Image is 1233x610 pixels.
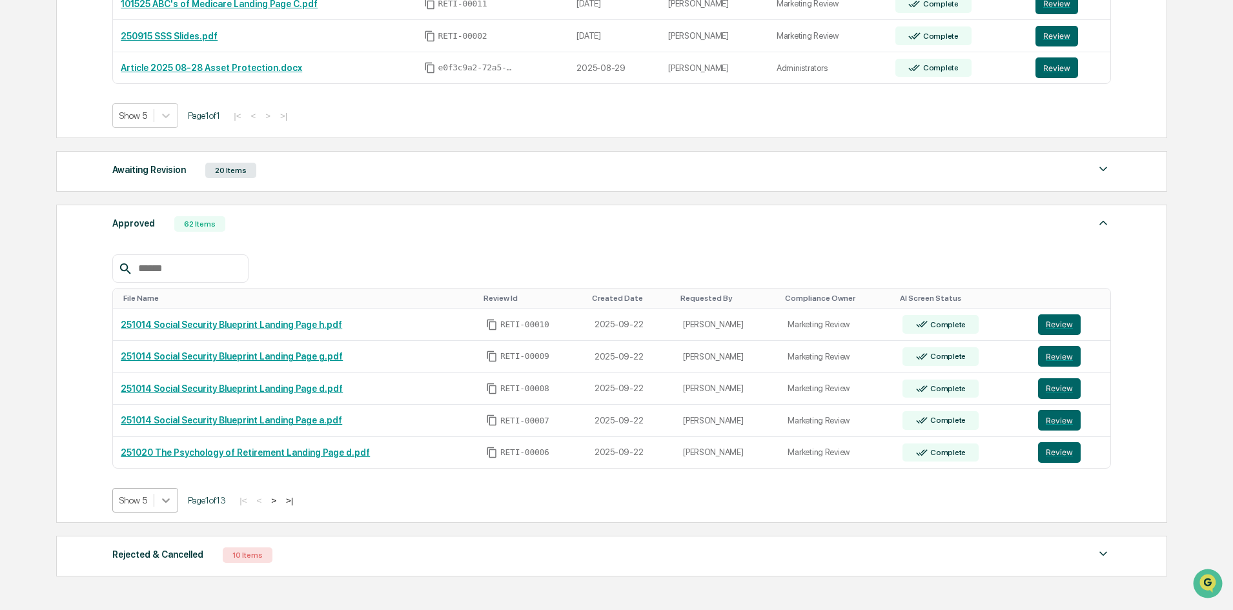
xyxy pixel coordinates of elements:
[1038,378,1081,399] button: Review
[26,163,83,176] span: Preclearance
[121,31,218,41] a: 250915 SSS Slides.pdf
[587,437,675,469] td: 2025-09-22
[769,52,888,84] td: Administrators
[680,294,775,303] div: Toggle SortBy
[1035,26,1103,46] a: Review
[1038,378,1103,399] a: Review
[276,110,291,121] button: >|
[267,495,280,506] button: >
[1095,161,1111,177] img: caret
[587,373,675,405] td: 2025-09-22
[592,294,670,303] div: Toggle SortBy
[587,341,675,373] td: 2025-09-22
[13,27,235,48] p: How can we help?
[500,351,549,361] span: RETI-00009
[174,216,225,232] div: 62 Items
[660,20,769,52] td: [PERSON_NAME]
[236,495,250,506] button: |<
[121,415,342,425] a: 251014 Social Security Blueprint Landing Page a.pdf
[900,294,1025,303] div: Toggle SortBy
[486,383,498,394] span: Copy Id
[1192,567,1227,602] iframe: Open customer support
[26,187,81,200] span: Data Lookup
[780,437,895,469] td: Marketing Review
[486,319,498,330] span: Copy Id
[1038,442,1081,463] button: Review
[13,188,23,199] div: 🔎
[1038,410,1081,431] button: Review
[587,405,675,437] td: 2025-09-22
[928,448,966,457] div: Complete
[569,52,660,84] td: 2025-08-29
[223,547,272,563] div: 10 Items
[780,405,895,437] td: Marketing Review
[1038,314,1081,335] button: Review
[282,495,297,506] button: >|
[1095,215,1111,230] img: caret
[188,110,220,121] span: Page 1 of 1
[219,103,235,118] button: Start new chat
[94,164,104,174] div: 🗄️
[780,341,895,373] td: Marketing Review
[121,320,342,330] a: 251014 Social Security Blueprint Landing Page h.pdf
[785,294,890,303] div: Toggle SortBy
[780,309,895,341] td: Marketing Review
[587,309,675,341] td: 2025-09-22
[121,351,343,361] a: 251014 Social Security Blueprint Landing Page g.pdf
[91,218,156,229] a: Powered byPylon
[1035,26,1078,46] button: Review
[1041,294,1105,303] div: Toggle SortBy
[44,99,212,112] div: Start new chat
[424,62,436,74] span: Copy Id
[230,110,245,121] button: |<
[1095,546,1111,562] img: caret
[8,182,87,205] a: 🔎Data Lookup
[928,352,966,361] div: Complete
[252,495,265,506] button: <
[660,52,769,84] td: [PERSON_NAME]
[500,383,549,394] span: RETI-00008
[780,373,895,405] td: Marketing Review
[112,546,203,563] div: Rejected & Cancelled
[205,163,256,178] div: 20 Items
[13,164,23,174] div: 🖐️
[500,320,549,330] span: RETI-00010
[44,112,163,122] div: We're available if you need us!
[247,110,260,121] button: <
[1035,57,1103,78] a: Review
[121,447,370,458] a: 251020 The Psychology of Retirement Landing Page d.pdf
[112,161,186,178] div: Awaiting Revision
[1035,57,1078,78] button: Review
[438,31,487,41] span: RETI-00002
[121,383,343,394] a: 251014 Social Security Blueprint Landing Page d.pdf
[8,158,88,181] a: 🖐️Preclearance
[1038,442,1103,463] a: Review
[424,30,436,42] span: Copy Id
[921,63,959,72] div: Complete
[121,63,302,73] a: Article 2025 08-28 Asset Protection.docx
[1038,346,1103,367] a: Review
[928,416,966,425] div: Complete
[569,20,660,52] td: [DATE]
[486,351,498,362] span: Copy Id
[107,163,160,176] span: Attestations
[500,416,549,426] span: RETI-00007
[675,437,780,469] td: [PERSON_NAME]
[128,219,156,229] span: Pylon
[675,405,780,437] td: [PERSON_NAME]
[123,294,473,303] div: Toggle SortBy
[261,110,274,121] button: >
[486,447,498,458] span: Copy Id
[675,341,780,373] td: [PERSON_NAME]
[188,495,226,505] span: Page 1 of 13
[928,320,966,329] div: Complete
[486,414,498,426] span: Copy Id
[769,20,888,52] td: Marketing Review
[112,215,155,232] div: Approved
[1038,346,1081,367] button: Review
[1038,410,1103,431] a: Review
[1038,314,1103,335] a: Review
[675,309,780,341] td: [PERSON_NAME]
